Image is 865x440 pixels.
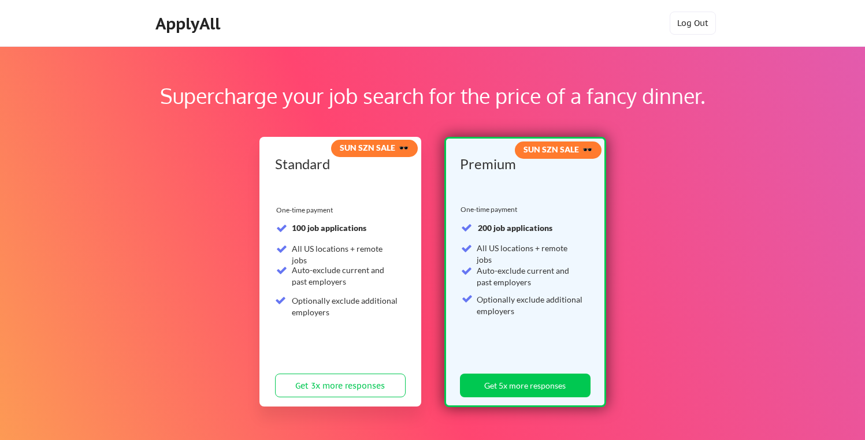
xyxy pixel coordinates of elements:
[276,206,336,215] div: One-time payment
[292,295,399,318] div: Optionally exclude additional employers
[275,157,402,171] div: Standard
[670,12,716,35] button: Log Out
[477,294,584,316] div: Optionally exclude additional employers
[292,223,366,233] strong: 100 job applications
[460,157,586,171] div: Premium
[74,80,791,111] div: Supercharge your job search for the price of a fancy dinner.
[478,223,552,233] strong: 200 job applications
[477,265,584,288] div: Auto-exclude current and past employers
[155,14,224,33] div: ApplyAll
[461,205,521,214] div: One-time payment
[524,144,592,154] strong: SUN SZN SALE 🕶️
[292,243,399,266] div: All US locations + remote jobs
[477,243,584,265] div: All US locations + remote jobs
[460,374,591,397] button: Get 5x more responses
[340,143,409,152] strong: SUN SZN SALE 🕶️
[275,374,406,397] button: Get 3x more responses
[292,264,399,287] div: Auto-exclude current and past employers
